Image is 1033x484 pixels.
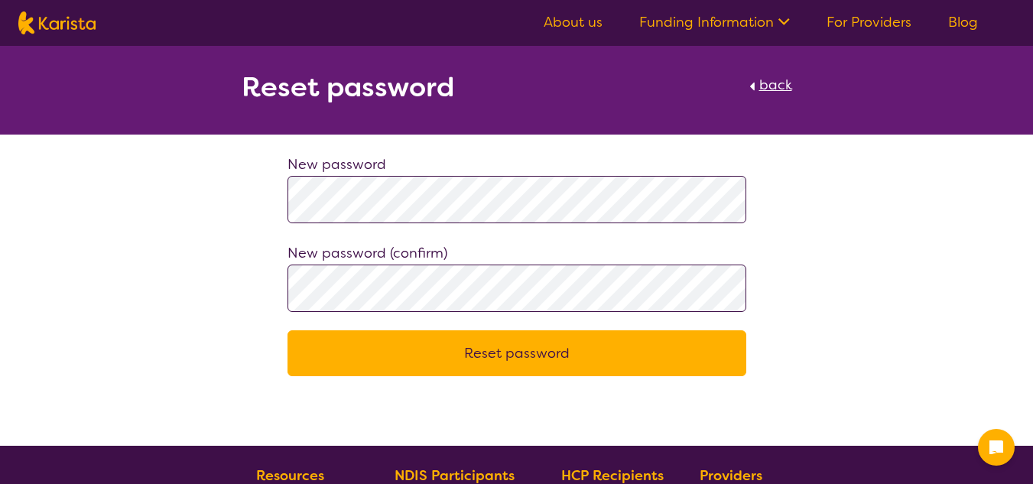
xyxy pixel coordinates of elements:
[746,73,792,107] a: back
[948,13,978,31] a: Blog
[827,13,911,31] a: For Providers
[639,13,790,31] a: Funding Information
[287,155,386,174] label: New password
[242,73,455,101] h2: Reset password
[287,244,447,262] label: New password (confirm)
[759,76,792,94] span: back
[18,11,96,34] img: Karista logo
[287,330,746,376] button: Reset password
[544,13,603,31] a: About us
